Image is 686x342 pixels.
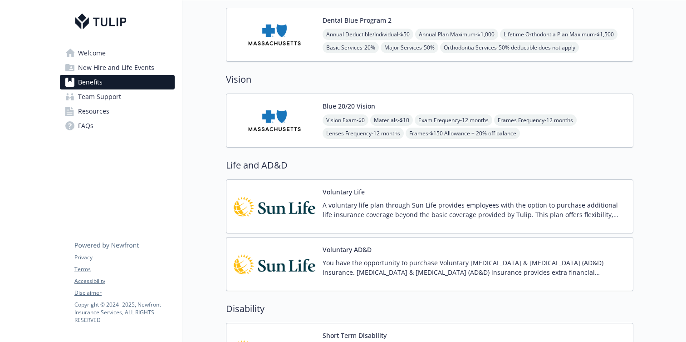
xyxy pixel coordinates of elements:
[323,15,392,25] button: Dental Blue Program 2
[440,42,579,53] span: Orthodontia Services - 50% deductible does not apply
[500,29,617,40] span: Lifetime Orthodontia Plan Maximum - $1,500
[370,114,413,126] span: Materials - $10
[78,89,121,104] span: Team Support
[323,128,404,139] span: Lenses Frequency - 12 months
[234,101,315,140] img: Blue Cross and Blue Shield of Massachusetts, Inc. carrier logo
[74,277,174,285] a: Accessibility
[74,289,174,297] a: Disclaimer
[60,104,175,119] a: Resources
[323,331,387,340] button: Short Term Disability
[234,15,315,54] img: Blue Cross and Blue Shield of Massachusetts, Inc. carrier logo
[323,258,626,277] p: You have the opportunity to purchase Voluntary [MEDICAL_DATA] & [MEDICAL_DATA] (AD&D) insurance. ...
[234,245,315,283] img: Sun Life Financial carrier logo
[323,245,372,254] button: Voluntary AD&D
[323,29,413,40] span: Annual Deductible/Individual - $50
[323,114,368,126] span: Vision Exam - $0
[323,200,626,219] p: A voluntary life plan through Sun Life provides employees with the option to purchase additional ...
[74,265,174,273] a: Terms
[60,60,175,75] a: New Hire and Life Events
[226,302,633,316] h2: Disability
[60,119,175,133] a: FAQs
[234,187,315,226] img: Sun Life Financial carrier logo
[60,75,175,89] a: Benefits
[415,29,498,40] span: Annual Plan Maximum - $1,000
[78,104,109,119] span: Resources
[60,46,175,60] a: Welcome
[78,46,106,60] span: Welcome
[323,187,365,197] button: Voluntary Life
[323,101,375,111] button: Blue 20/20 Vision
[78,60,154,75] span: New Hire and Life Events
[74,253,174,262] a: Privacy
[323,42,379,53] span: Basic Services - 20%
[60,89,175,104] a: Team Support
[226,73,633,86] h2: Vision
[74,301,174,324] p: Copyright © 2024 - 2025 , Newfront Insurance Services, ALL RIGHTS RESERVED
[494,114,577,126] span: Frames Frequency - 12 months
[415,114,492,126] span: Exam Frequency - 12 months
[226,159,633,172] h2: Life and AD&D
[78,119,93,133] span: FAQs
[78,75,103,89] span: Benefits
[381,42,438,53] span: Major Services - 50%
[406,128,520,139] span: Frames - $150 Allowance + 20% off balance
